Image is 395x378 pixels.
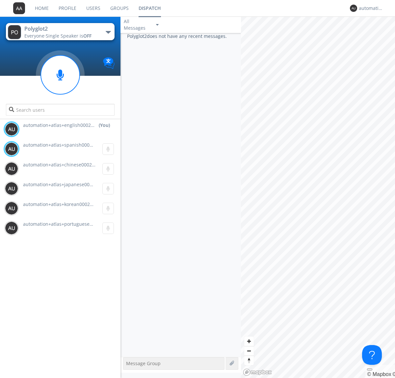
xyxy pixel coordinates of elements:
[244,336,254,346] button: Zoom in
[243,368,272,376] a: Mapbox logo
[6,104,114,116] input: Search users
[5,123,18,136] img: 373638.png
[5,162,18,175] img: 373638.png
[23,181,107,188] span: automation+atlas+japanese0002+org2
[367,371,391,377] a: Mapbox
[244,346,254,356] button: Zoom out
[244,356,254,365] button: Reset bearing to north
[46,33,92,39] span: Single Speaker is
[99,122,110,129] div: (You)
[124,18,150,31] div: All Messages
[156,24,159,26] img: caret-down-sm.svg
[83,33,92,39] span: OFF
[103,57,115,69] img: Translation enabled
[350,5,357,12] img: 373638.png
[359,5,383,12] div: automation+atlas+english0002+org2
[23,201,102,207] span: automation+atlas+korean0002+org2
[6,23,114,40] button: Polyglot2Everyone·Single Speaker isOFF
[8,25,21,39] img: 373638.png
[23,122,95,129] span: automation+atlas+english0002+org2
[23,161,104,168] span: automation+atlas+chinese0002+org2
[5,182,18,195] img: 373638.png
[5,142,18,156] img: 373638.png
[24,25,98,33] div: Polyglot2
[13,2,25,14] img: 373638.png
[24,33,98,39] div: Everyone ·
[367,368,372,370] button: Toggle attribution
[5,202,18,215] img: 373638.png
[362,345,382,365] iframe: Toggle Customer Support
[120,33,241,357] div: Polyglot2 does not have any recent messages.
[5,221,18,235] img: 373638.png
[23,221,113,227] span: automation+atlas+portuguese0002+org2
[23,142,105,148] span: automation+atlas+spanish0002+org2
